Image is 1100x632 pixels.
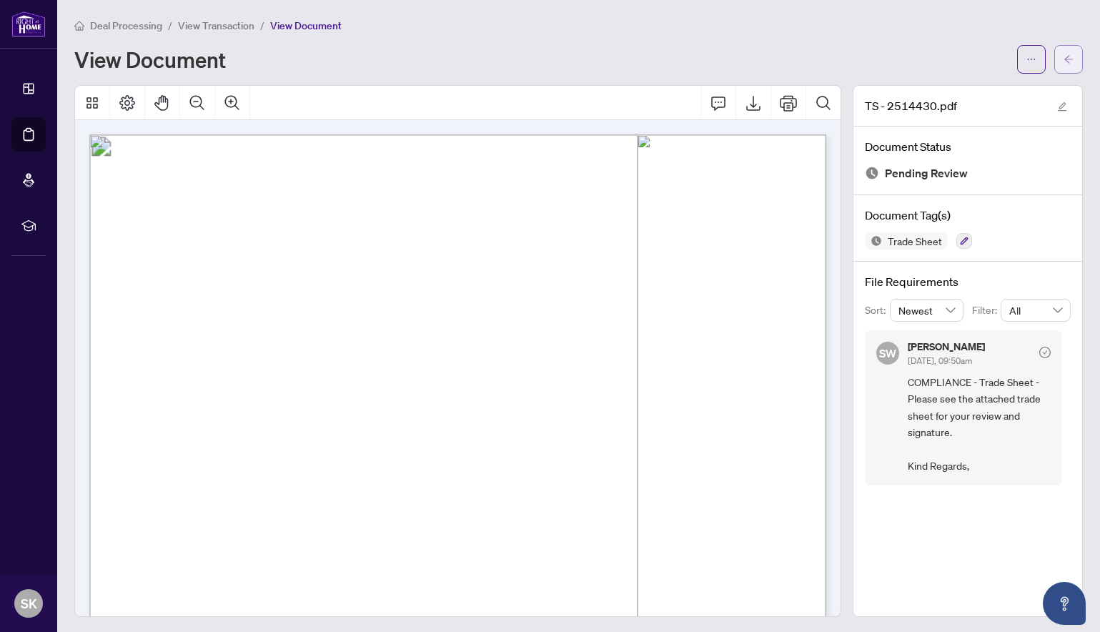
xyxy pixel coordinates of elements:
li: / [260,17,264,34]
li: / [168,17,172,34]
h4: File Requirements [865,273,1071,290]
span: View Document [270,19,342,32]
h5: [PERSON_NAME] [908,342,985,352]
button: Open asap [1043,582,1086,625]
img: Document Status [865,166,879,180]
span: View Transaction [178,19,254,32]
span: COMPLIANCE - Trade Sheet - Please see the attached trade sheet for your review and signature. Kin... [908,374,1051,474]
span: Pending Review [885,164,968,183]
h1: View Document [74,48,226,71]
img: logo [11,11,46,37]
span: SK [21,593,37,613]
h4: Document Status [865,138,1071,155]
span: All [1009,300,1062,321]
span: [DATE], 09:50am [908,355,972,366]
span: ellipsis [1026,54,1036,64]
span: SW [879,344,897,362]
span: home [74,21,84,31]
span: TS - 2514430.pdf [865,97,957,114]
img: Status Icon [865,232,882,250]
span: arrow-left [1064,54,1074,64]
span: Deal Processing [90,19,162,32]
h4: Document Tag(s) [865,207,1071,224]
span: edit [1057,102,1067,112]
p: Filter: [972,302,1001,318]
span: Trade Sheet [882,236,948,246]
p: Sort: [865,302,890,318]
span: check-circle [1039,347,1051,358]
span: Newest [898,300,956,321]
